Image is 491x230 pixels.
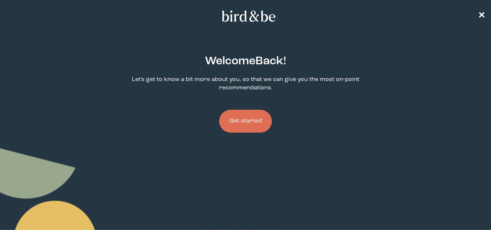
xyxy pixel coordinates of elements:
[129,76,363,92] p: Let's get to know a bit more about you, so that we can give you the most on-point recommendations.
[478,12,485,20] span: ✕
[219,98,272,144] a: Get started
[205,53,286,70] h2: Welcome Back !
[219,110,272,133] button: Get started
[455,196,484,223] iframe: Gorgias live chat messenger
[478,10,485,23] a: ✕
